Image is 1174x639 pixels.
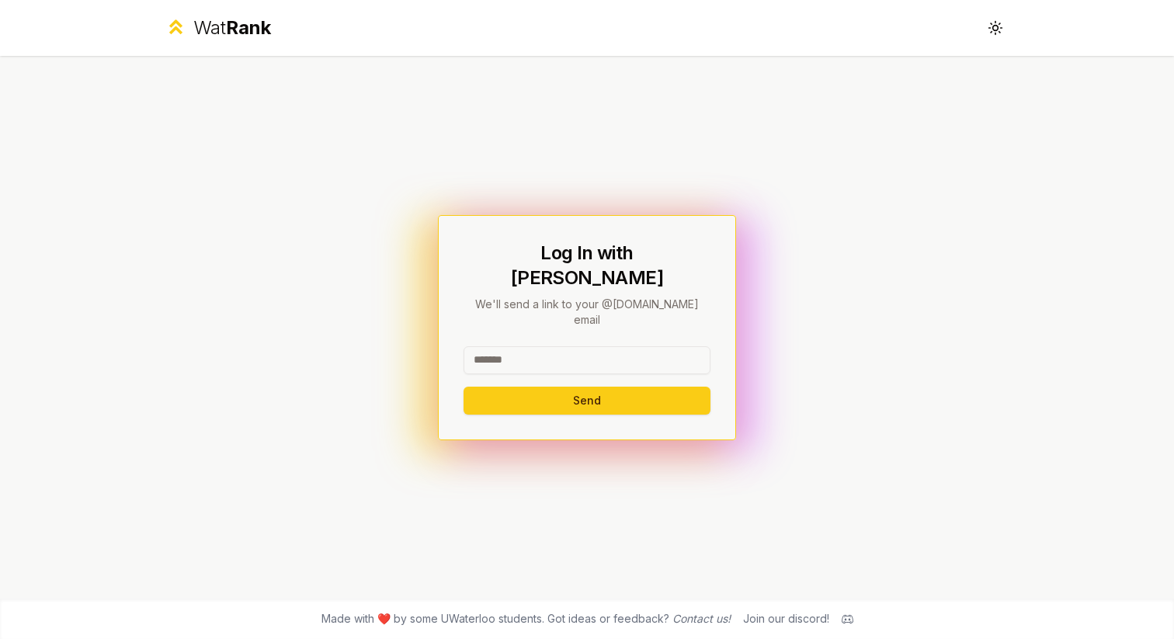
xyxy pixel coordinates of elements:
div: Join our discord! [743,611,829,627]
span: Made with ❤️ by some UWaterloo students. Got ideas or feedback? [321,611,731,627]
p: We'll send a link to your @[DOMAIN_NAME] email [464,297,710,328]
button: Send [464,387,710,415]
a: WatRank [165,16,271,40]
span: Rank [226,16,271,39]
h1: Log In with [PERSON_NAME] [464,241,710,290]
a: Contact us! [672,612,731,625]
div: Wat [193,16,271,40]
